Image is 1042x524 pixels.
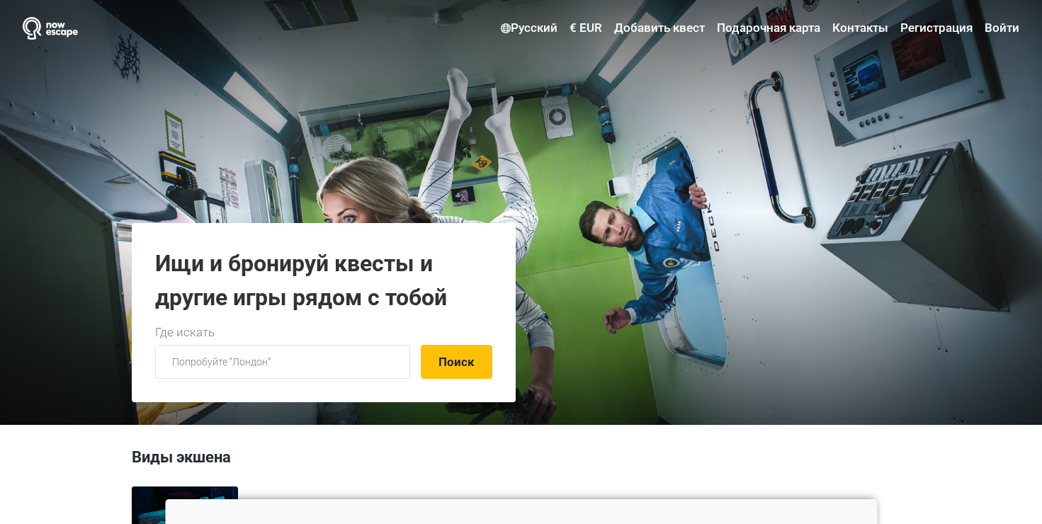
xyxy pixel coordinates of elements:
[829,16,892,41] a: Контакты
[713,16,824,41] a: Подарочная карта
[981,16,1019,41] a: Войти
[23,17,78,40] img: Nowescape logo
[155,246,492,314] h1: Ищи и бронируй квесты и другие игры рядом с тобой
[501,23,511,33] img: Русский
[497,16,561,41] a: Русский
[421,345,492,379] button: Поиск
[566,16,606,41] a: € EUR
[132,446,911,476] h3: Виды экшена
[155,324,215,342] label: Где искать
[155,345,410,379] input: Попробуйте “Лондон”
[611,16,708,41] a: Добавить квест
[897,16,976,41] a: Регистрация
